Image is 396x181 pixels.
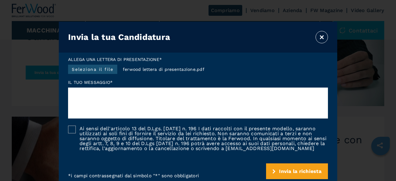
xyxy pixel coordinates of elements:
h3: Invia la tua Candidatura [68,32,170,42]
em: Allega una lettera di presentazione [68,57,328,62]
p: * i campi contrassegnati dal simbolo "*" sono obbligatori [68,173,199,179]
label: Seleziona il file [68,65,117,74]
label: Il tuo messaggio [68,80,328,84]
button: submit-button [266,163,328,179]
span: Invia la richiesta [279,168,321,174]
span: ferwood lettera di presentazione.pdf [120,65,207,74]
button: × [316,31,328,43]
label: Ai sensi dell'articolo 13 del D.Lgs. [DATE] n. 196 I dati raccolti con il presente modello, saran... [76,126,328,151]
